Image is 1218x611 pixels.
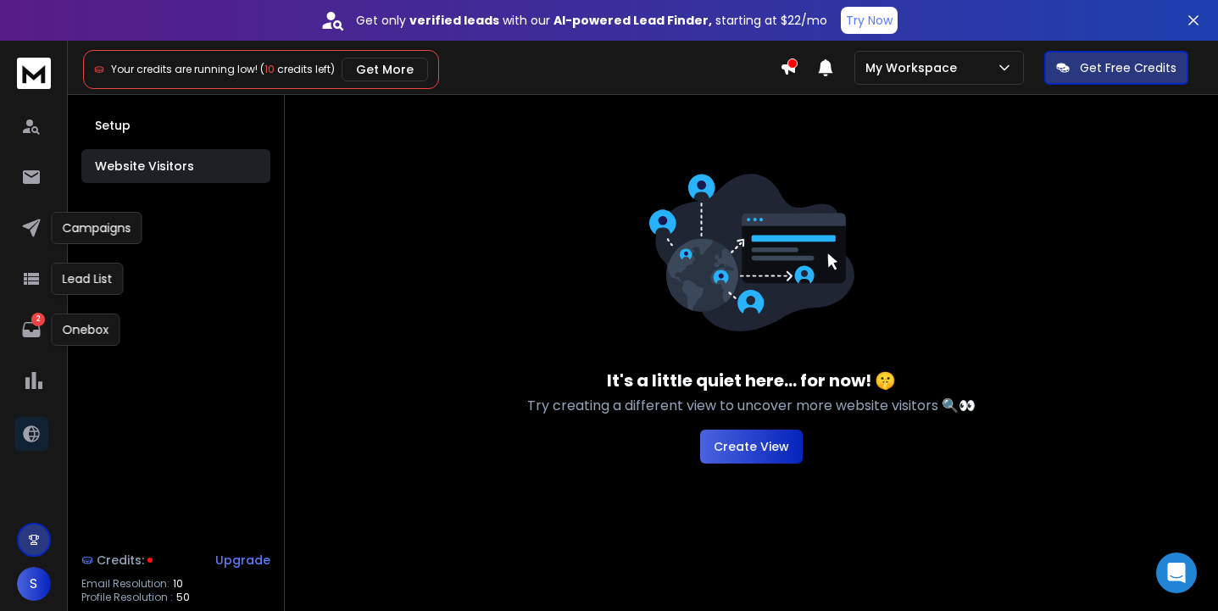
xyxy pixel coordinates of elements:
[111,62,258,76] span: Your credits are running low!
[176,591,190,604] span: 50
[1080,59,1176,76] p: Get Free Credits
[81,543,270,577] a: Credits:Upgrade
[52,263,124,295] div: Lead List
[14,313,48,347] a: 2
[356,12,827,29] p: Get only with our starting at $22/mo
[173,577,183,591] span: 10
[52,314,120,346] div: Onebox
[607,369,896,392] h3: It's a little quiet here... for now! 🤫
[865,59,964,76] p: My Workspace
[1156,553,1197,593] div: Open Intercom Messenger
[17,567,51,601] button: S
[81,591,173,604] p: Profile Resolution :
[81,149,270,183] button: Website Visitors
[31,313,45,326] p: 2
[342,58,428,81] button: Get More
[527,396,976,416] p: Try creating a different view to uncover more website visitors 🔍👀
[52,212,142,244] div: Campaigns
[1044,51,1188,85] button: Get Free Credits
[264,62,275,76] span: 10
[215,552,270,569] div: Upgrade
[17,58,51,89] img: logo
[97,552,144,569] span: Credits:
[553,12,712,29] strong: AI-powered Lead Finder,
[409,12,499,29] strong: verified leads
[81,577,170,591] p: Email Resolution:
[81,108,270,142] button: Setup
[700,430,803,464] button: Create View
[260,62,335,76] span: ( credits left)
[841,7,898,34] button: Try Now
[846,12,893,29] p: Try Now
